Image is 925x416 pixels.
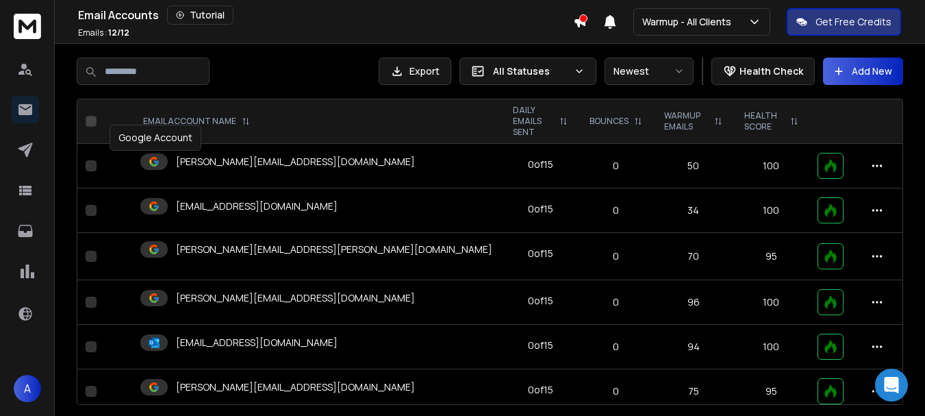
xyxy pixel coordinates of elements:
[513,105,554,138] p: DAILY EMAILS SENT
[653,233,733,280] td: 70
[590,116,629,127] p: BOUNCES
[823,58,903,85] button: Add New
[664,110,709,132] p: WARMUP EMAILS
[733,188,809,233] td: 100
[167,5,233,25] button: Tutorial
[733,233,809,280] td: 95
[176,243,492,256] p: [PERSON_NAME][EMAIL_ADDRESS][PERSON_NAME][DOMAIN_NAME]
[143,116,250,127] div: EMAIL ACCOUNT NAME
[787,8,901,36] button: Get Free Credits
[176,155,415,169] p: [PERSON_NAME][EMAIL_ADDRESS][DOMAIN_NAME]
[653,144,733,188] td: 50
[528,294,553,308] div: 0 of 15
[739,64,803,78] p: Health Check
[653,188,733,233] td: 34
[733,280,809,325] td: 100
[653,369,733,414] td: 75
[587,249,645,263] p: 0
[587,340,645,354] p: 0
[176,380,415,394] p: [PERSON_NAME][EMAIL_ADDRESS][DOMAIN_NAME]
[605,58,694,85] button: Newest
[587,384,645,398] p: 0
[14,375,41,402] button: A
[528,339,553,352] div: 0 of 15
[110,125,201,151] div: Google Account
[642,15,737,29] p: Warmup - All Clients
[176,291,415,305] p: [PERSON_NAME][EMAIL_ADDRESS][DOMAIN_NAME]
[528,158,553,171] div: 0 of 15
[744,110,785,132] p: HEALTH SCORE
[587,159,645,173] p: 0
[653,280,733,325] td: 96
[587,295,645,309] p: 0
[493,64,568,78] p: All Statuses
[528,383,553,397] div: 0 of 15
[815,15,891,29] p: Get Free Credits
[528,202,553,216] div: 0 of 15
[587,204,645,217] p: 0
[379,58,451,85] button: Export
[711,58,815,85] button: Health Check
[108,27,129,38] span: 12 / 12
[78,5,573,25] div: Email Accounts
[733,144,809,188] td: 100
[78,27,129,38] p: Emails :
[176,199,338,213] p: [EMAIL_ADDRESS][DOMAIN_NAME]
[733,369,809,414] td: 95
[875,369,908,402] div: Open Intercom Messenger
[176,336,338,350] p: [EMAIL_ADDRESS][DOMAIN_NAME]
[653,325,733,369] td: 94
[528,247,553,260] div: 0 of 15
[733,325,809,369] td: 100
